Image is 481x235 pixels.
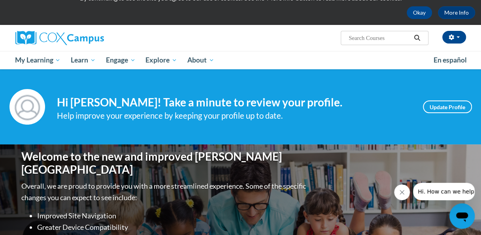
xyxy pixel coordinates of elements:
span: My Learning [15,55,60,65]
button: Search [411,33,423,43]
span: Learn [71,55,96,65]
button: Account Settings [442,31,466,44]
a: My Learning [10,51,66,69]
span: En español [434,56,467,64]
span: About [187,55,214,65]
a: Engage [101,51,141,69]
span: Engage [106,55,136,65]
img: Profile Image [9,89,45,125]
li: Improved Site Navigation [37,210,308,222]
h4: Hi [PERSON_NAME]! Take a minute to review your profile. [57,96,411,109]
iframe: Message from company [413,183,475,200]
button: Okay [407,6,432,19]
iframe: Close message [394,184,410,200]
img: Cox Campus [15,31,104,45]
h1: Welcome to the new and improved [PERSON_NAME][GEOGRAPHIC_DATA] [21,150,308,176]
span: Explore [145,55,177,65]
a: More Info [438,6,475,19]
a: Learn [66,51,101,69]
div: Main menu [9,51,472,69]
iframe: Button to launch messaging window [449,203,475,229]
p: Overall, we are proud to provide you with a more streamlined experience. Some of the specific cha... [21,180,308,203]
li: Greater Device Compatibility [37,222,308,233]
a: Update Profile [423,100,472,113]
div: Help improve your experience by keeping your profile up to date. [57,109,411,122]
a: Explore [140,51,182,69]
a: About [182,51,219,69]
a: Cox Campus [15,31,158,45]
input: Search Courses [348,33,411,43]
span: Hi. How can we help? [5,6,64,12]
a: En español [428,52,472,68]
